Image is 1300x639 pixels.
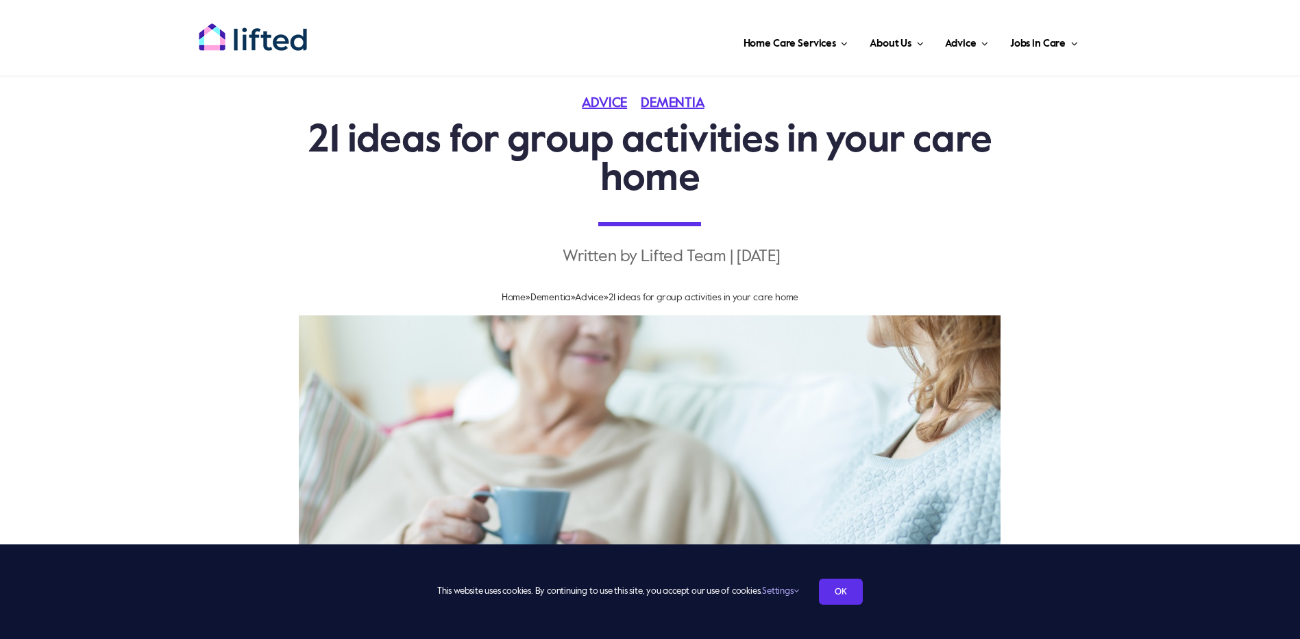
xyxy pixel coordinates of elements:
[941,21,992,62] a: Advice
[530,293,571,302] a: Dementia
[575,293,604,302] a: Advice
[1006,21,1082,62] a: Jobs in Care
[292,287,1009,309] nav: Breadcrumb
[437,581,798,603] span: This website uses cookies. By continuing to use this site, you accept our use of cookies.
[819,579,863,605] a: OK
[739,21,853,62] a: Home Care Services
[609,293,799,302] span: 21 ideas for group activities in your care home
[641,97,718,110] a: Dementia
[292,122,1009,199] h1: 21 ideas for group activities in your care home
[945,33,976,55] span: Advice
[744,33,836,55] span: Home Care Services
[582,97,641,110] a: Advice
[762,587,798,596] a: Settings
[352,21,1082,62] nav: Main Menu
[866,21,927,62] a: About Us
[870,33,911,55] span: About Us
[502,293,526,302] a: Home
[1010,33,1066,55] span: Jobs in Care
[582,97,718,110] span: Categories: ,
[502,293,798,302] span: » » »
[198,23,308,36] a: lifted-logo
